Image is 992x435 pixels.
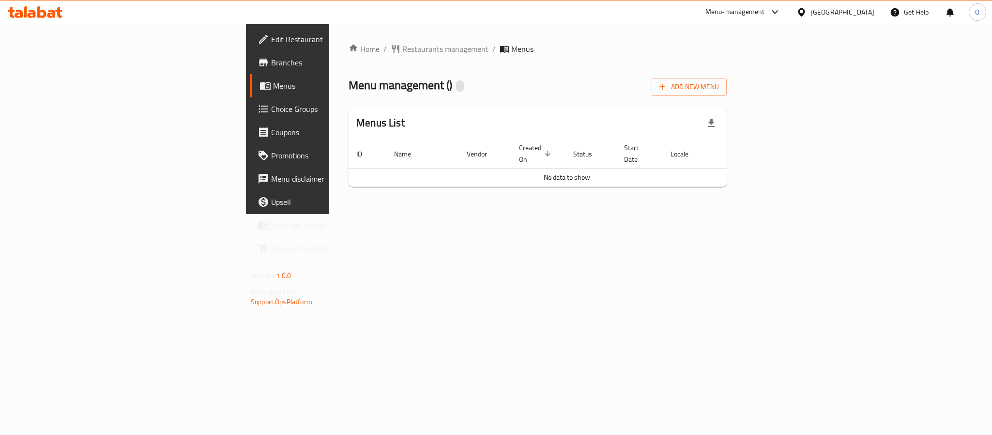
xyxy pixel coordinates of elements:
[250,214,412,237] a: Coverage Report
[251,286,295,298] span: Get support on:
[250,28,412,51] a: Edit Restaurant
[276,269,291,282] span: 1.0.0
[250,97,412,121] a: Choice Groups
[659,81,719,93] span: Add New Menu
[573,148,605,160] span: Status
[251,295,312,308] a: Support.OpsPlatform
[250,167,412,190] a: Menu disclaimer
[250,190,412,214] a: Upsell
[391,43,488,55] a: Restaurants management
[705,6,765,18] div: Menu-management
[356,116,405,130] h2: Menus List
[273,80,404,92] span: Menus
[519,142,554,165] span: Created On
[467,148,500,160] span: Vendor
[271,196,404,208] span: Upsell
[271,103,404,115] span: Choice Groups
[671,148,701,160] span: Locale
[544,171,590,184] span: No data to show
[511,43,534,55] span: Menus
[349,139,785,187] table: enhanced table
[250,144,412,167] a: Promotions
[394,148,424,160] span: Name
[975,7,979,17] span: O
[402,43,488,55] span: Restaurants management
[271,243,404,254] span: Grocery Checklist
[349,43,727,55] nav: breadcrumb
[271,173,404,185] span: Menu disclaimer
[810,7,874,17] div: [GEOGRAPHIC_DATA]
[271,150,404,161] span: Promotions
[250,74,412,97] a: Menus
[624,142,651,165] span: Start Date
[251,269,275,282] span: Version:
[250,237,412,260] a: Grocery Checklist
[271,126,404,138] span: Coupons
[492,43,496,55] li: /
[700,111,723,135] div: Export file
[271,33,404,45] span: Edit Restaurant
[271,57,404,68] span: Branches
[271,219,404,231] span: Coverage Report
[713,139,785,169] th: Actions
[356,148,375,160] span: ID
[250,121,412,144] a: Coupons
[652,78,727,96] button: Add New Menu
[250,51,412,74] a: Branches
